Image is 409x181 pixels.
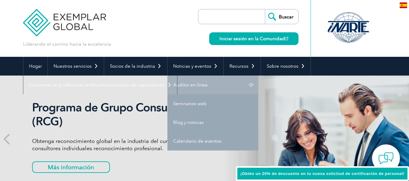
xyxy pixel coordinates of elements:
[48,163,94,171] font: Más información
[104,57,167,76] a: Socios de la industria
[173,101,206,106] font: Seminarios web
[173,138,221,144] font: Calendario de eventos
[54,63,92,69] font: Nuestros servicios
[29,82,165,88] font: Encuentre un profesional certificado/proveedor de capacitación
[173,120,204,125] font: Blog y noticias
[167,76,258,94] a: Auditor en línea
[261,57,311,76] a: Sobre nosotros
[267,63,299,69] font: Sobre nosotros
[32,138,232,152] font: Obtenga reconocimiento global en la industria del cumplimiento y ofrezca a sus consultores indivi...
[265,9,298,24] input: Buscar
[219,36,285,41] font: Iniciar sesión en la Comunidad
[167,94,258,113] a: Seminarios web
[23,57,48,76] a: Hogar
[224,57,261,76] a: Recursos
[167,113,258,132] a: Blog y noticias
[173,82,207,88] font: Auditor en línea
[173,63,211,69] font: Noticias y eventos
[285,37,288,40] img: open_square.png
[23,41,111,47] font: Liderando el camino hacia la excelencia
[400,2,407,8] img: es
[32,161,110,173] a: Más información
[378,151,394,166] img: contact-chat.png
[110,63,155,69] font: Socios de la industria
[167,132,258,150] a: Calendario de eventos
[29,63,42,69] font: Hogar
[229,63,249,69] font: Recursos
[23,76,177,94] a: Encuentre un profesional certificado/proveedor de capacitación
[240,171,404,176] font: ¡Obtén un 20% de descuento en tu nueva solicitud de certificación de personal!
[48,57,104,76] a: Nuestros servicios
[209,32,299,45] a: Iniciar sesión en la Comunidad
[32,101,247,128] font: Programa de Grupo Consultor Reconocido (RCG)
[167,57,223,76] a: Noticias y eventos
